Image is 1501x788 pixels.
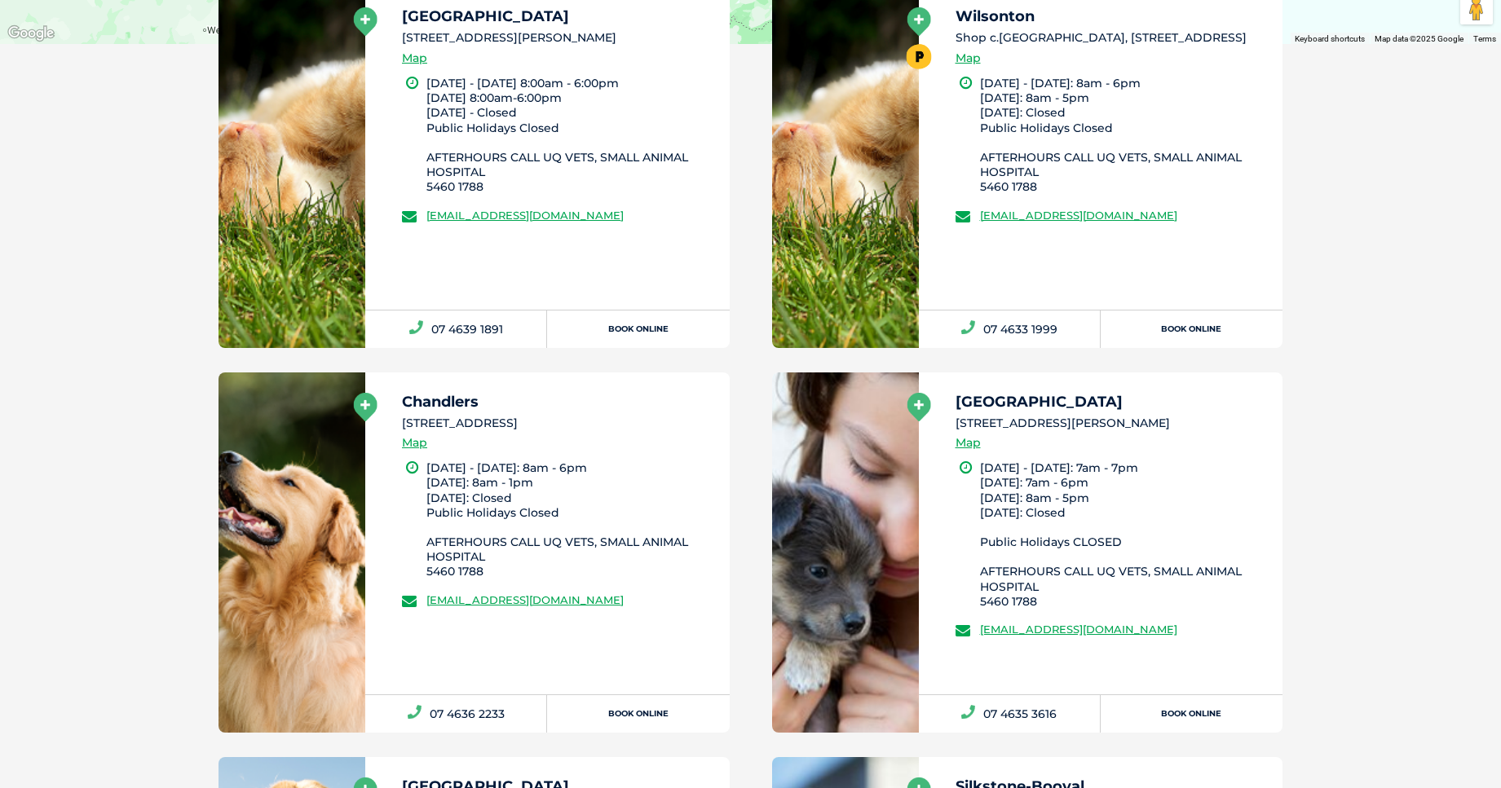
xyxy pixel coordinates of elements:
[980,460,1269,609] li: [DATE] - [DATE]: 7am - 7pm [DATE]: 7am - 6pm [DATE]: 8am - 5pm [DATE]: Closed Public Holidays CLO...
[980,76,1269,195] li: [DATE] - [DATE]: 8am - 6pm [DATE]: 8am - 5pm [DATE]: Closed Public Holidays Closed AFTERHOURS CAL...
[402,394,715,409] h5: Chandlers
[980,623,1177,636] a: [EMAIL_ADDRESS][DOMAIN_NAME]
[956,9,1269,24] h5: Wilsonton
[402,415,715,432] li: [STREET_ADDRESS]
[402,49,427,68] a: Map
[4,23,58,44] a: Open this area in Google Maps (opens a new window)
[426,593,624,606] a: [EMAIL_ADDRESS][DOMAIN_NAME]
[1295,33,1365,45] button: Keyboard shortcuts
[547,310,729,348] a: Book Online
[1101,310,1282,348] a: Book Online
[956,434,981,452] a: Map
[4,23,58,44] img: Google
[919,310,1101,348] a: 07 4633 1999
[365,695,547,733] a: 07 4636 2233
[956,394,1269,409] h5: [GEOGRAPHIC_DATA]
[956,415,1269,432] li: [STREET_ADDRESS][PERSON_NAME]
[402,9,715,24] h5: [GEOGRAPHIC_DATA]
[426,76,715,195] li: [DATE] - [DATE] 8:00am - 6:00pm [DATE] 8:00am-6:00pm [DATE] - Closed Public Holidays Closed AFTER...
[426,209,624,222] a: [EMAIL_ADDRESS][DOMAIN_NAME]
[919,695,1101,733] a: 07 4635 3616
[402,434,427,452] a: Map
[1473,34,1496,43] a: Terms (opens in new tab)
[402,29,715,46] li: [STREET_ADDRESS][PERSON_NAME]
[980,209,1177,222] a: [EMAIL_ADDRESS][DOMAIN_NAME]
[426,460,715,579] li: [DATE] - [DATE]: 8am - 6pm [DATE]: 8am - 1pm [DATE]: Closed Public Holidays Closed AFTERHOURS CAL...
[365,310,547,348] a: 07 4639 1891
[547,695,729,733] a: Book Online
[956,29,1269,46] li: Shop c.[GEOGRAPHIC_DATA], [STREET_ADDRESS]
[956,49,981,68] a: Map
[1101,695,1282,733] a: Book Online
[1375,34,1463,43] span: Map data ©2025 Google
